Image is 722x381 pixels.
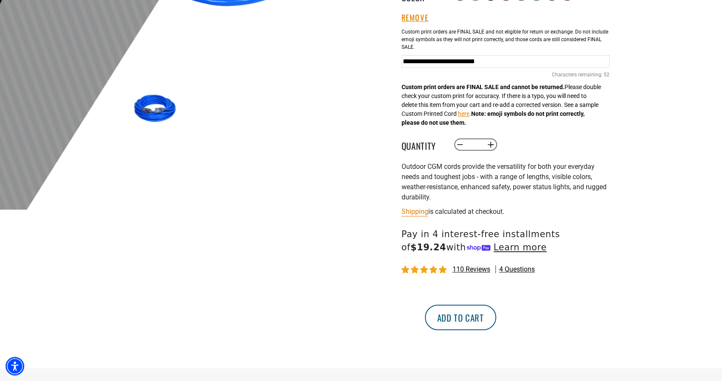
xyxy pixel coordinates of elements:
strong: Note: emoji symbols do not print correctly, please do not use them. [402,110,584,126]
button: Remove [402,13,429,22]
img: Blue [132,84,181,134]
span: 4.81 stars [402,266,448,274]
label: Quantity [402,139,444,150]
div: is calculated at checkout. [402,206,610,217]
span: Outdoor CGM cords provide the versatility for both your everyday needs and toughest jobs - with a... [402,162,607,201]
span: 110 reviews [452,265,490,273]
button: here [458,109,469,118]
span: 4 questions [499,265,535,274]
a: Shipping [402,207,428,216]
span: 52 [604,71,610,78]
div: Accessibility Menu [6,357,24,375]
span: Characters remaining: [552,72,603,78]
button: Add to cart [425,305,496,330]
